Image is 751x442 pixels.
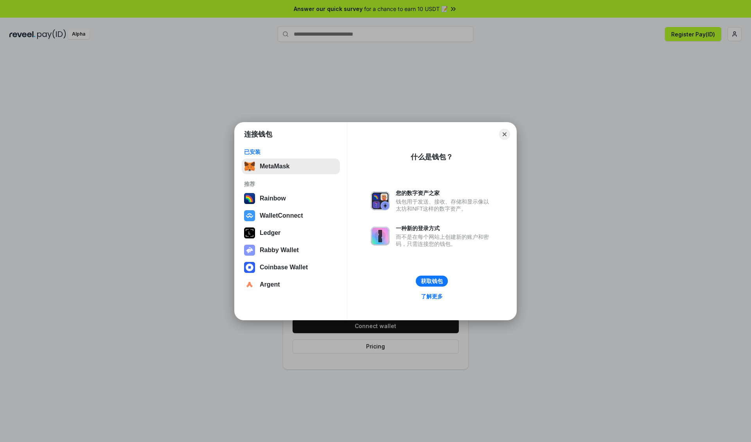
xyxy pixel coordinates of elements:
[244,227,255,238] img: svg+xml,%3Csvg%20xmlns%3D%22http%3A%2F%2Fwww.w3.org%2F2000%2Fsvg%22%20width%3D%2228%22%20height%3...
[242,277,340,292] button: Argent
[244,180,338,188] div: 推荐
[242,242,340,258] button: Rabby Wallet
[244,161,255,172] img: svg+xml,%3Csvg%20fill%3D%22none%22%20height%3D%2233%22%20viewBox%3D%220%200%2035%2033%22%20width%...
[371,227,390,245] img: svg+xml,%3Csvg%20xmlns%3D%22http%3A%2F%2Fwww.w3.org%2F2000%2Fsvg%22%20fill%3D%22none%22%20viewBox...
[260,247,299,254] div: Rabby Wallet
[242,159,340,174] button: MetaMask
[260,212,303,219] div: WalletConnect
[260,264,308,271] div: Coinbase Wallet
[411,152,453,162] div: 什么是钱包？
[260,229,280,236] div: Ledger
[396,225,493,232] div: 一种新的登录方式
[244,279,255,290] img: svg+xml,%3Csvg%20width%3D%2228%22%20height%3D%2228%22%20viewBox%3D%220%200%2028%2028%22%20fill%3D...
[242,260,340,275] button: Coinbase Wallet
[396,189,493,197] div: 您的数字资产之家
[421,293,443,300] div: 了解更多
[396,198,493,212] div: 钱包用于发送、接收、存储和显示像以太坊和NFT这样的数字资产。
[244,148,338,155] div: 已安装
[244,245,255,256] img: svg+xml,%3Csvg%20xmlns%3D%22http%3A%2F%2Fwww.w3.org%2F2000%2Fsvg%22%20fill%3D%22none%22%20viewBox...
[242,208,340,224] button: WalletConnect
[260,195,286,202] div: Rainbow
[421,278,443,285] div: 获取钱包
[260,163,289,170] div: MetaMask
[260,281,280,288] div: Argent
[244,193,255,204] img: svg+xml,%3Csvg%20width%3D%22120%22%20height%3D%22120%22%20viewBox%3D%220%200%20120%20120%22%20fil...
[242,225,340,241] button: Ledger
[242,191,340,206] button: Rainbow
[396,233,493,247] div: 而不是在每个网站上创建新的账户和密码，只需连接您的钱包。
[416,291,447,301] a: 了解更多
[244,262,255,273] img: svg+xml,%3Csvg%20width%3D%2228%22%20height%3D%2228%22%20viewBox%3D%220%200%2028%2028%22%20fill%3D...
[244,130,272,139] h1: 连接钱包
[416,276,448,287] button: 获取钱包
[244,210,255,221] img: svg+xml,%3Csvg%20width%3D%2228%22%20height%3D%2228%22%20viewBox%3D%220%200%2028%2028%22%20fill%3D...
[371,191,390,210] img: svg+xml,%3Csvg%20xmlns%3D%22http%3A%2F%2Fwww.w3.org%2F2000%2Fsvg%22%20fill%3D%22none%22%20viewBox...
[499,129,510,140] button: Close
